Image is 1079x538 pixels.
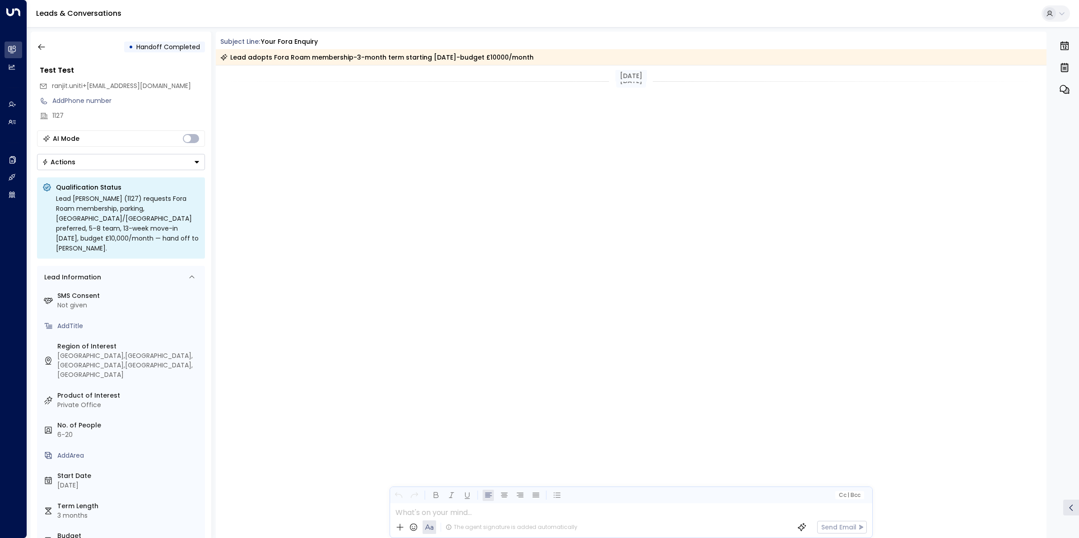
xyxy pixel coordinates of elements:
label: Region of Interest [57,342,201,351]
div: Test Test [40,65,205,76]
a: Leads & Conversations [36,8,121,19]
div: AI Mode [53,134,79,143]
span: ranjit.uniti+1127@outlook.com [52,81,191,91]
button: Cc|Bcc [835,491,864,500]
div: Not given [57,301,201,310]
div: AddArea [57,451,201,460]
div: Lead Information [41,273,101,282]
label: Start Date [57,471,201,481]
p: Qualification Status [56,183,200,192]
div: [GEOGRAPHIC_DATA],[GEOGRAPHIC_DATA],[GEOGRAPHIC_DATA],[GEOGRAPHIC_DATA],[GEOGRAPHIC_DATA] [57,351,201,380]
div: 3 months [57,511,201,520]
button: Undo [393,490,404,501]
button: Actions [37,154,205,170]
div: Button group with a nested menu [37,154,205,170]
div: • [129,39,133,55]
label: Term Length [57,501,201,511]
label: SMS Consent [57,291,201,301]
div: 1127 [52,111,205,121]
div: AddPhone number [52,96,205,106]
div: Private Office [57,400,201,410]
div: The agent signature is added automatically [446,523,577,531]
span: Handoff Completed [136,42,200,51]
div: [DATE] [57,481,201,490]
span: Cc Bcc [838,492,860,498]
div: [DATE] [615,70,647,82]
div: Your Fora Enquiry [261,37,318,46]
div: Actions [42,158,75,166]
label: Product of Interest [57,391,201,400]
span: Subject Line: [220,37,260,46]
span: | [847,492,849,498]
div: Lead adopts Fora Roam membership-3-month term starting [DATE]-budget £10000/month [220,53,534,62]
button: Redo [409,490,420,501]
div: 6-20 [57,430,201,440]
div: AddTitle [57,321,201,331]
div: Lead [PERSON_NAME] (1127) requests Fora Roam membership, parking, [GEOGRAPHIC_DATA]/[GEOGRAPHIC_D... [56,194,200,253]
label: No. of People [57,421,201,430]
span: ranjit.uniti+[EMAIL_ADDRESS][DOMAIN_NAME] [52,81,191,90]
